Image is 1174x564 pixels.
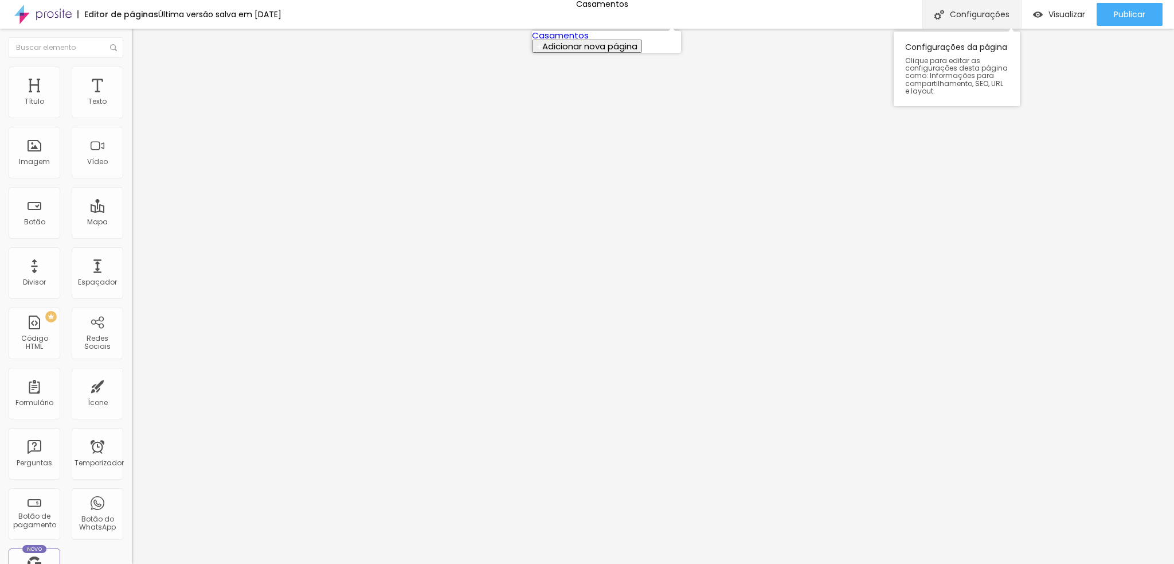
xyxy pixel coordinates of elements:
font: Botão do WhatsApp [79,514,116,532]
font: Ícone [88,398,108,407]
font: Imagem [19,157,50,166]
font: Configurações da página [905,41,1007,53]
button: Publicar [1097,3,1163,26]
font: Texto [88,96,107,106]
a: Casamentos [532,29,589,41]
font: Adicionar nova página [542,40,637,52]
font: Formulário [15,398,53,407]
img: Ícone [110,44,117,51]
input: Buscar elemento [9,37,123,58]
font: Clique para editar as configurações desta página como: Informações para compartilhamento, SEO, UR... [905,56,1008,96]
font: Divisor [23,277,46,287]
font: Código HTML [21,333,48,351]
font: Redes Sociais [84,333,111,351]
font: Visualizar [1048,9,1085,20]
font: Configurações [950,9,1009,20]
font: Novo [27,546,42,553]
font: Temporizador [75,458,124,468]
font: Vídeo [87,157,108,166]
img: view-1.svg [1033,10,1043,20]
font: Botão de pagamento [13,511,56,529]
font: Título [25,96,44,106]
font: Perguntas [17,458,52,468]
font: Mapa [87,217,108,227]
font: Editor de páginas [84,9,158,20]
font: Botão [24,217,45,227]
button: Adicionar nova página [532,40,642,53]
iframe: Editor [132,29,1174,564]
img: Ícone [934,10,944,20]
font: Espaçador [78,277,117,287]
font: Última versão salva em [DATE] [158,9,281,20]
button: Visualizar [1022,3,1097,26]
font: Publicar [1114,9,1145,20]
